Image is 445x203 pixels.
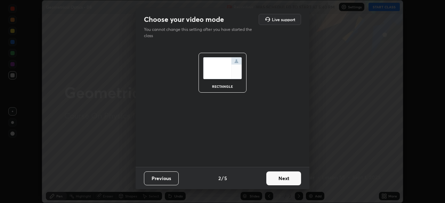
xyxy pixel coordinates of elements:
[218,175,221,182] h4: 2
[221,175,224,182] h4: /
[203,57,242,79] img: normalScreenIcon.ae25ed63.svg
[144,15,224,24] h2: Choose your video mode
[144,26,257,39] p: You cannot change this setting after you have started the class
[266,171,301,185] button: Next
[272,17,295,22] h5: Live support
[209,85,236,88] div: rectangle
[144,171,179,185] button: Previous
[224,175,227,182] h4: 5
